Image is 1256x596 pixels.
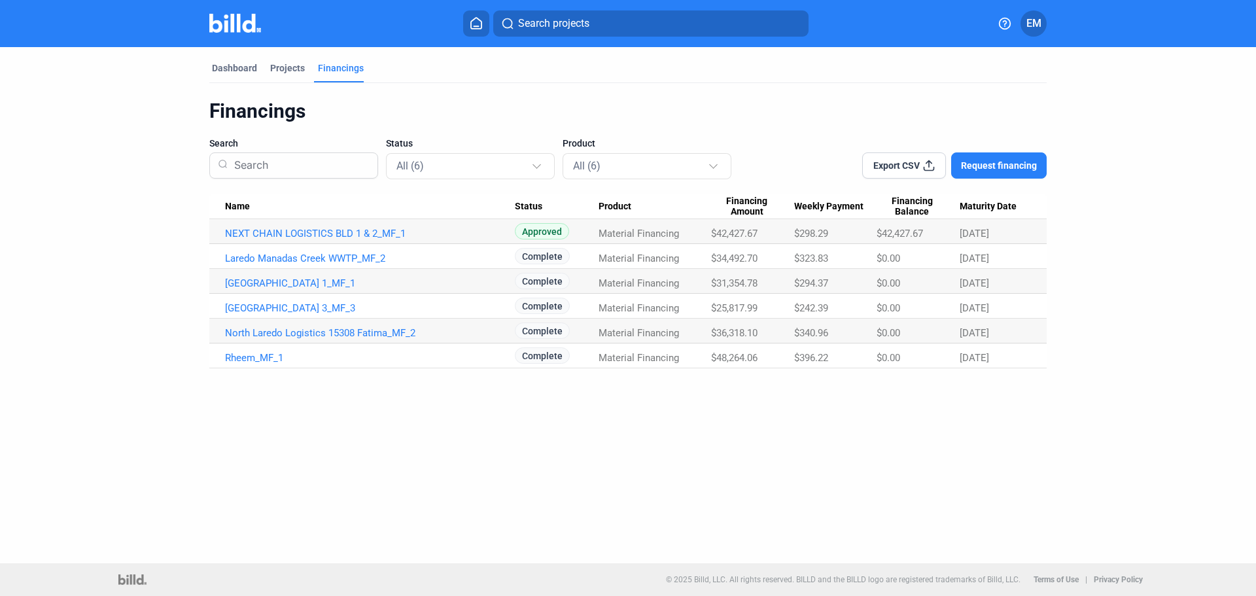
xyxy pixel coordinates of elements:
div: Financings [318,61,364,75]
span: $42,427.67 [877,228,923,239]
span: Material Financing [599,302,679,314]
input: Search [229,149,370,183]
span: Maturity Date [960,201,1017,213]
span: Complete [515,248,570,264]
span: EM [1026,16,1041,31]
button: Export CSV [862,152,946,179]
span: Complete [515,298,570,314]
div: Weekly Payment [794,201,876,213]
span: Name [225,201,250,213]
span: [DATE] [960,228,989,239]
span: $242.39 [794,302,828,314]
span: $42,427.67 [711,228,758,239]
span: Material Financing [599,327,679,339]
span: $36,318.10 [711,327,758,339]
span: $31,354.78 [711,277,758,289]
span: Search projects [518,16,589,31]
div: Financing Balance [877,196,960,218]
span: [DATE] [960,277,989,289]
span: $0.00 [877,253,900,264]
span: $396.22 [794,352,828,364]
span: [DATE] [960,253,989,264]
span: $294.37 [794,277,828,289]
span: $48,264.06 [711,352,758,364]
span: Material Financing [599,277,679,289]
span: Complete [515,323,570,339]
span: Weekly Payment [794,201,863,213]
div: Maturity Date [960,201,1031,213]
span: $0.00 [877,302,900,314]
span: Complete [515,347,570,364]
span: $0.00 [877,327,900,339]
span: Export CSV [873,159,920,172]
span: $340.96 [794,327,828,339]
span: $298.29 [794,228,828,239]
p: © 2025 Billd, LLC. All rights reserved. BILLD and the BILLD logo are registered trademarks of Bil... [666,575,1020,584]
a: [GEOGRAPHIC_DATA] 1_MF_1 [225,277,515,289]
button: Search projects [493,10,809,37]
a: [GEOGRAPHIC_DATA] 3_MF_3 [225,302,515,314]
button: EM [1020,10,1047,37]
b: Terms of Use [1034,575,1079,584]
div: Financings [209,99,1047,124]
img: Billd Company Logo [209,14,261,33]
p: | [1085,575,1087,584]
span: $0.00 [877,277,900,289]
span: $0.00 [877,352,900,364]
span: Financing Balance [877,196,948,218]
div: Financing Amount [711,196,794,218]
mat-select-trigger: All (6) [573,160,601,172]
span: Material Financing [599,352,679,364]
div: Product [599,201,711,213]
a: North Laredo Logistics 15308 Fatima_MF_2 [225,327,515,339]
b: Privacy Policy [1094,575,1143,584]
span: $34,492.70 [711,253,758,264]
img: logo [118,574,147,585]
span: [DATE] [960,352,989,364]
span: Status [386,137,413,150]
span: Complete [515,273,570,289]
span: [DATE] [960,327,989,339]
span: Material Financing [599,228,679,239]
span: Request financing [961,159,1037,172]
div: Dashboard [212,61,257,75]
a: Rheem_MF_1 [225,352,515,364]
span: $323.83 [794,253,828,264]
button: Request financing [951,152,1047,179]
span: Product [599,201,631,213]
span: $25,817.99 [711,302,758,314]
div: Status [515,201,599,213]
a: Laredo Manadas Creek WWTP_MF_2 [225,253,515,264]
div: Name [225,201,515,213]
span: [DATE] [960,302,989,314]
a: NEXT CHAIN LOGISTICS BLD 1 & 2_MF_1 [225,228,515,239]
span: Status [515,201,542,213]
div: Projects [270,61,305,75]
span: Material Financing [599,253,679,264]
span: Financing Amount [711,196,782,218]
span: Search [209,137,238,150]
span: Approved [515,223,569,239]
mat-select-trigger: All (6) [396,160,424,172]
span: Product [563,137,595,150]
